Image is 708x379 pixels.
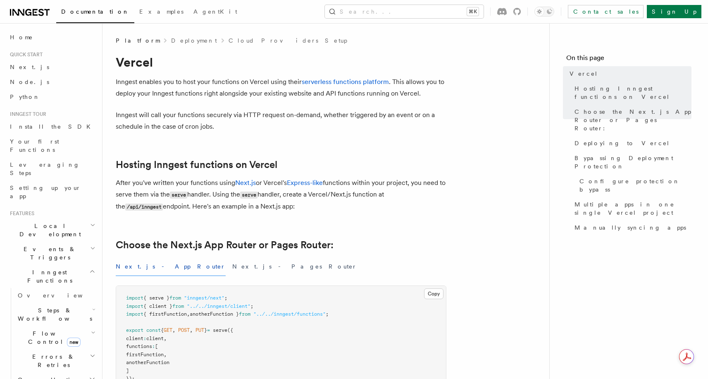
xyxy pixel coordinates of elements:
[146,327,161,333] span: const
[7,218,97,242] button: Local Development
[204,327,207,333] span: }
[7,210,34,217] span: Features
[7,89,97,104] a: Python
[126,336,143,341] span: client
[14,303,97,326] button: Steps & Workflows
[170,192,187,199] code: serve
[7,180,97,204] a: Setting up your app
[172,327,175,333] span: ,
[155,343,158,349] span: [
[187,311,190,317] span: ,
[134,2,188,22] a: Examples
[126,368,129,374] span: ]
[534,7,554,17] button: Toggle dark mode
[18,292,103,299] span: Overview
[575,154,691,170] span: Bypassing Deployment Protection
[7,242,97,265] button: Events & Triggers
[235,179,256,187] a: Next.js
[116,159,277,170] a: Hosting Inngest functions on Vercel
[14,329,91,346] span: Flow Control
[7,134,97,157] a: Your first Functions
[7,157,97,180] a: Leveraging Steps
[227,327,233,333] span: ({
[467,7,479,16] kbd: ⌘K
[188,2,242,22] a: AgentKit
[250,303,253,309] span: ;
[164,352,167,357] span: ,
[424,288,443,299] button: Copy
[187,303,250,309] span: "../../inngest/client"
[571,220,691,235] a: Manually syncing apps
[67,338,81,347] span: new
[7,30,97,45] a: Home
[229,36,347,45] a: Cloud Providers Setup
[143,295,169,301] span: { serve }
[164,336,167,341] span: ,
[571,104,691,136] a: Choose the Next.js App Router or Pages Router:
[232,257,357,276] button: Next.js - Pages Router
[576,174,691,197] a: Configure protection bypass
[126,352,164,357] span: firstFunction
[116,36,160,45] span: Platform
[14,353,90,369] span: Errors & Retries
[116,257,226,276] button: Next.js - App Router
[146,336,164,341] span: client
[125,204,163,211] code: /api/inngest
[10,161,80,176] span: Leveraging Steps
[61,8,129,15] span: Documentation
[571,136,691,151] a: Deploying to Vercel
[10,33,33,41] span: Home
[143,311,187,317] span: { firstFunction
[126,295,143,301] span: import
[10,185,81,199] span: Setting up your app
[571,151,691,174] a: Bypassing Deployment Protection
[172,303,184,309] span: from
[10,79,49,85] span: Node.js
[571,197,691,220] a: Multiple apps in one single Vercel project
[7,111,46,118] span: Inngest tour
[326,311,329,317] span: ;
[566,53,691,66] h4: On this page
[116,177,446,213] p: After you've written your functions using or Vercel's functions within your project, you need to ...
[239,311,250,317] span: from
[190,327,193,333] span: ,
[143,336,146,341] span: :
[566,66,691,81] a: Vercel
[325,5,484,18] button: Search...⌘K
[126,327,143,333] span: export
[575,223,686,232] span: Manually syncing apps
[575,139,670,147] span: Deploying to Vercel
[116,239,334,251] a: Choose the Next.js App Router or Pages Router:
[7,245,90,261] span: Events & Triggers
[575,200,691,217] span: Multiple apps in one single Vercel project
[171,36,217,45] a: Deployment
[10,123,95,130] span: Install the SDK
[126,360,169,365] span: anotherFunction
[7,60,97,74] a: Next.js
[7,268,89,285] span: Inngest Functions
[190,311,239,317] span: anotherFunction }
[184,295,224,301] span: "inngest/next"
[568,5,644,18] a: Contact sales
[571,81,691,104] a: Hosting Inngest functions on Vercel
[14,349,97,372] button: Errors & Retries
[143,303,172,309] span: { client }
[178,327,190,333] span: POST
[193,8,237,15] span: AgentKit
[575,108,691,132] span: Choose the Next.js App Router or Pages Router:
[207,327,210,333] span: =
[116,76,446,99] p: Inngest enables you to host your functions on Vercel using their . This allows you to deploy your...
[575,84,691,101] span: Hosting Inngest functions on Vercel
[195,327,204,333] span: PUT
[116,109,446,132] p: Inngest will call your functions securely via HTTP request on-demand, whether triggered by an eve...
[169,295,181,301] span: from
[647,5,701,18] a: Sign Up
[7,265,97,288] button: Inngest Functions
[579,177,691,194] span: Configure protection bypass
[14,306,92,323] span: Steps & Workflows
[161,327,164,333] span: {
[56,2,134,23] a: Documentation
[302,78,389,86] a: serverless functions platform
[7,222,90,238] span: Local Development
[116,55,446,70] h1: Vercel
